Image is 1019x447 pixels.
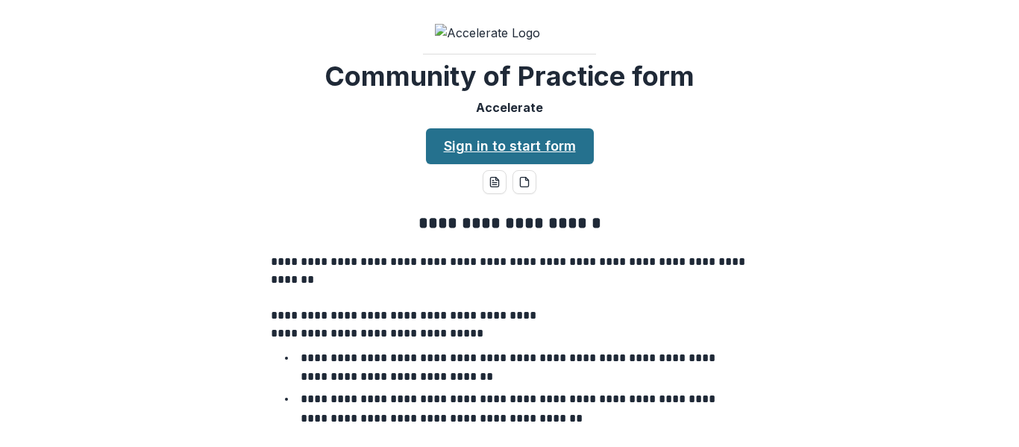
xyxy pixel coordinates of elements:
[476,99,543,116] p: Accelerate
[426,128,594,164] a: Sign in to start form
[483,170,507,194] button: word-download
[324,60,695,93] h2: Community of Practice form
[512,170,536,194] button: pdf-download
[435,24,584,42] img: Accelerate Logo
